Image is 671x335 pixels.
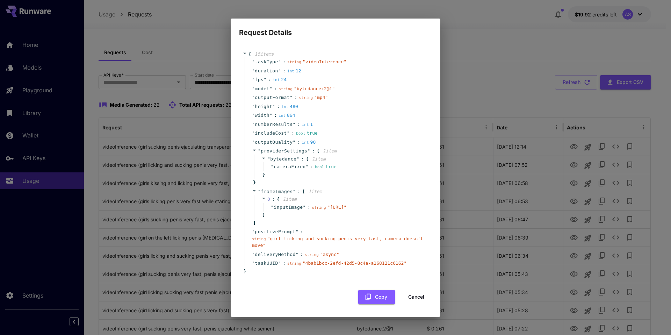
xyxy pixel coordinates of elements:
[300,228,303,235] span: :
[248,51,251,58] span: {
[252,130,255,136] span: "
[272,196,275,203] span: :
[279,87,293,91] span: string
[255,76,264,83] span: fps
[278,59,281,64] span: "
[270,156,296,162] span: bytedance
[302,140,309,145] span: int
[293,140,296,145] span: "
[255,94,290,101] span: outputFormat
[291,130,294,137] span: :
[312,148,315,155] span: :
[323,148,337,154] span: 1 item
[315,165,324,169] span: bool
[301,156,304,163] span: :
[255,103,272,110] span: height
[274,163,306,170] span: cameraFixed
[267,156,270,162] span: "
[296,131,305,136] span: bool
[302,139,316,146] div: 90
[261,189,293,194] span: frameImages
[261,171,265,178] span: }
[243,268,246,275] span: }
[295,94,297,101] span: :
[252,229,255,234] span: "
[274,85,277,92] span: :
[293,122,296,127] span: "
[255,121,293,128] span: numberResults
[296,130,318,137] div: true
[252,220,256,227] span: ]
[297,139,300,146] span: :
[255,130,287,137] span: includeCost
[261,148,307,154] span: providerSettings
[308,148,310,154] span: "
[255,67,278,74] span: duration
[255,260,278,267] span: taskUUID
[303,59,346,64] span: " videoInference "
[302,121,313,128] div: 1
[255,58,278,65] span: taskType
[287,261,301,266] span: string
[317,148,319,155] span: {
[252,237,266,241] span: string
[287,67,301,74] div: 12
[258,148,261,154] span: "
[273,78,280,82] span: int
[255,251,296,258] span: deliveryMethod
[264,77,266,82] span: "
[303,205,306,210] span: "
[303,261,406,266] span: " 4bab1bcc-2efd-42d5-8c4a-a168121c6162 "
[277,103,280,110] span: :
[252,140,255,145] span: "
[278,261,281,266] span: "
[290,95,293,100] span: "
[252,86,255,91] span: "
[271,164,274,169] span: "
[308,204,310,211] span: :
[279,112,295,119] div: 864
[287,60,301,64] span: string
[296,229,298,234] span: "
[277,196,280,203] span: {
[252,236,423,248] span: " girl licking and sucking penis very fast, camera doesn't move "
[278,68,281,73] span: "
[267,197,270,202] span: 0
[269,113,272,118] span: "
[274,204,303,211] span: inputImage
[252,113,255,118] span: "
[315,163,337,170] div: true
[305,252,319,257] span: string
[252,179,256,186] span: }
[255,112,269,119] span: width
[252,59,255,64] span: "
[296,156,299,162] span: "
[306,156,309,163] span: {
[252,68,255,73] span: "
[283,197,296,202] span: 1 item
[320,252,339,257] span: " async "
[281,103,298,110] div: 480
[255,228,296,235] span: positivePrompt
[287,69,294,73] span: int
[252,77,255,82] span: "
[258,189,261,194] span: "
[261,212,265,219] span: }
[279,113,286,118] span: int
[358,290,395,304] button: Copy
[306,164,309,169] span: "
[287,130,290,136] span: "
[299,95,313,100] span: string
[314,95,328,100] span: " mp4 "
[283,260,286,267] span: :
[255,139,293,146] span: outputQuality
[296,252,298,257] span: "
[312,156,326,162] span: 1 item
[268,76,271,83] span: :
[272,104,275,109] span: "
[302,188,305,195] span: [
[271,205,274,210] span: "
[401,290,432,304] button: Cancel
[293,189,296,194] span: "
[273,76,287,83] div: 24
